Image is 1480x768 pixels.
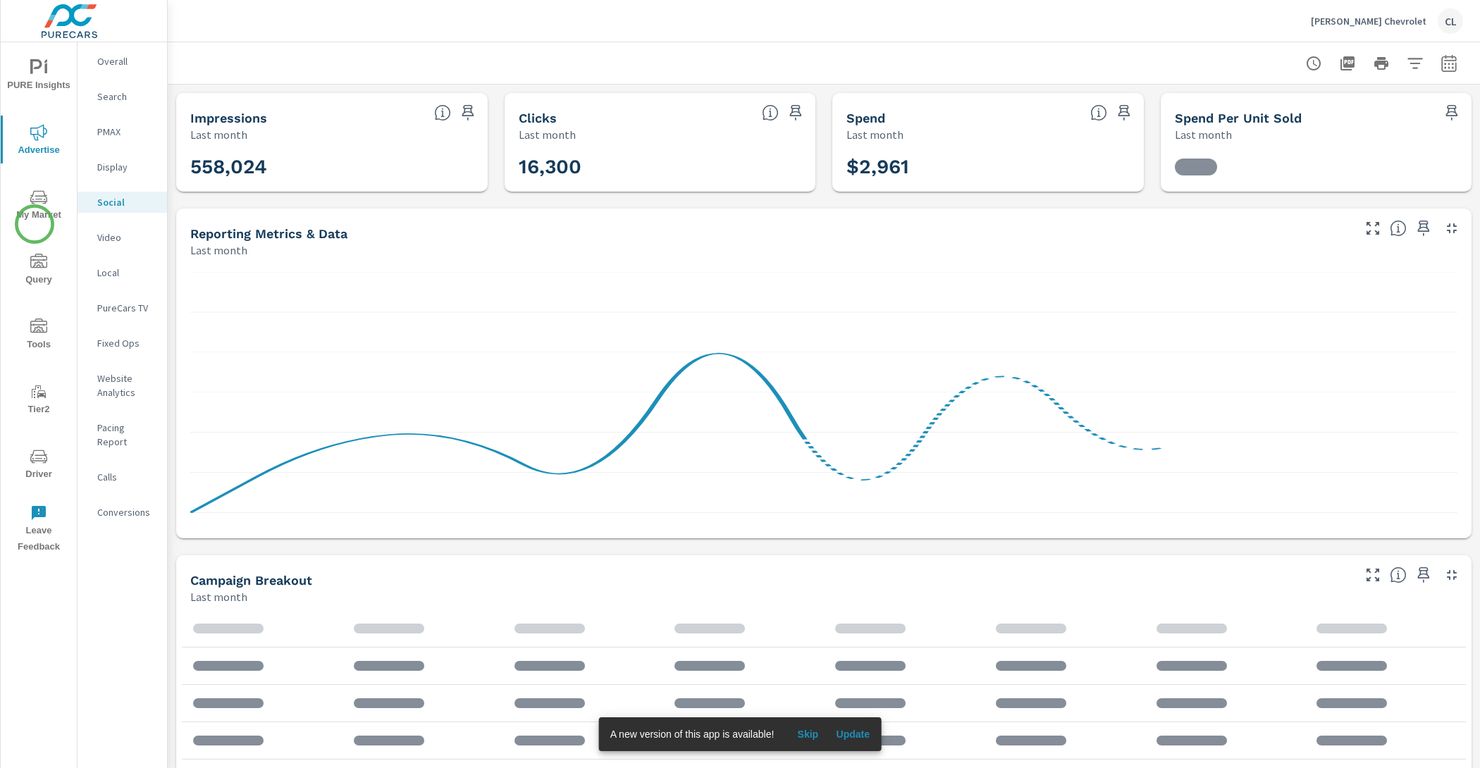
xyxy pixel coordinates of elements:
button: Make Fullscreen [1362,564,1384,586]
h3: 558,024 [190,155,474,179]
span: The number of times an ad was shown on your behalf. [434,104,451,121]
p: [PERSON_NAME] Chevrolet [1311,15,1426,27]
div: nav menu [1,42,77,561]
span: A new version of this app is available! [610,729,775,740]
span: Save this to your personalized report [457,101,479,124]
span: Query [5,254,73,288]
div: CL [1438,8,1463,34]
h5: Spend [846,111,885,125]
p: Conversions [97,505,156,519]
p: Last month [190,588,247,605]
button: Select Date Range [1435,49,1463,78]
div: PureCars TV [78,297,167,318]
p: Last month [190,242,247,259]
p: Last month [1175,126,1232,143]
p: Display [97,160,156,174]
div: Calls [78,466,167,488]
div: Video [78,227,167,248]
button: Minimize Widget [1441,564,1463,586]
span: Save this to your personalized report [784,101,807,124]
p: Local [97,266,156,280]
span: Save this to your personalized report [1113,101,1135,124]
p: Last month [190,126,247,143]
div: Overall [78,51,167,72]
div: Pacing Report [78,417,167,452]
span: Leave Feedback [5,504,73,555]
button: Apply Filters [1401,49,1429,78]
div: Display [78,156,167,178]
span: Tier2 [5,383,73,418]
button: Update [830,723,875,745]
div: Conversions [78,502,167,523]
div: Website Analytics [78,368,167,403]
p: Overall [97,54,156,68]
span: The amount of money spent on advertising during the period. [1090,104,1107,121]
p: Search [97,89,156,104]
span: Save this to your personalized report [1441,101,1463,124]
p: PureCars TV [97,301,156,315]
p: Video [97,230,156,244]
button: Print Report [1367,49,1395,78]
h5: Campaign Breakout [190,573,312,588]
p: Pacing Report [97,421,156,449]
button: Minimize Widget [1441,217,1463,240]
span: Understand Social data over time and see how metrics compare to each other. [1390,220,1407,237]
span: Advertise [5,124,73,159]
h3: $2,961 [846,155,1130,179]
span: Save this to your personalized report [1412,217,1435,240]
h5: Clicks [519,111,557,125]
span: Save this to your personalized report [1412,564,1435,586]
p: Calls [97,470,156,484]
p: Last month [846,126,904,143]
p: Website Analytics [97,371,156,400]
span: My Market [5,189,73,223]
h3: 16,300 [519,155,802,179]
div: Social [78,192,167,213]
p: Last month [519,126,576,143]
span: Tools [5,318,73,353]
span: Driver [5,448,73,483]
div: PMAX [78,121,167,142]
p: Fixed Ops [97,336,156,350]
p: Social [97,195,156,209]
span: This is a summary of Social performance results by campaign. Each column can be sorted. [1390,566,1407,583]
div: Search [78,86,167,107]
div: Local [78,262,167,283]
span: The number of times an ad was clicked by a consumer. [762,104,779,121]
span: PURE Insights [5,59,73,94]
div: Fixed Ops [78,333,167,354]
p: PMAX [97,125,156,139]
button: Make Fullscreen [1362,217,1384,240]
span: Update [836,728,870,741]
button: Skip [785,723,830,745]
h5: Reporting Metrics & Data [190,226,347,241]
span: Skip [791,728,825,741]
h5: Impressions [190,111,267,125]
button: "Export Report to PDF" [1333,49,1362,78]
h5: Spend Per Unit Sold [1175,111,1302,125]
